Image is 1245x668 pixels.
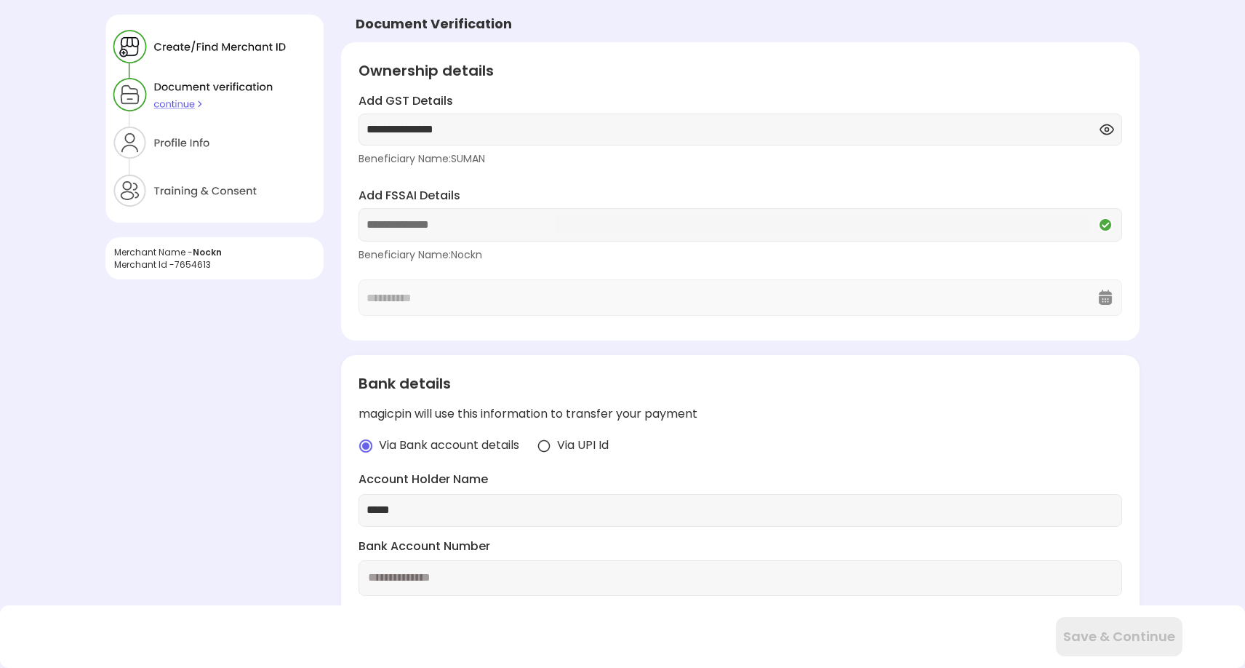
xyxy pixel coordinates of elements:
[1056,617,1182,656] button: Save & Continue
[359,188,1121,204] label: Add FSSAI Details
[359,93,1121,110] label: Add GST Details
[359,439,373,453] img: radio
[356,15,512,33] div: Document Verification
[193,246,222,258] span: Nockn
[557,437,609,454] span: Via UPI Id
[359,151,1121,166] div: Beneficiary Name: SUMAN
[114,246,315,258] div: Merchant Name -
[359,406,1121,423] div: magicpin will use this information to transfer your payment
[114,258,315,271] div: Merchant Id - 7654613
[359,247,1121,262] div: Beneficiary Name: Nockn
[105,15,324,223] img: xZtaNGYO7ZEa_Y6BGN0jBbY4tz3zD8CMWGtK9DYT203r_wSWJgC64uaYzQv0p6I5U3yzNyQZ90jnSGEji8ItH6xpax9JibOI_...
[359,472,1121,488] label: Account Holder Name
[359,538,1121,555] label: Bank Account Number
[537,439,551,453] img: radio
[359,373,1121,394] div: Bank details
[1097,216,1114,234] img: Q2VREkDUCX-Nh97kZdnvclHTixewBtwTiuomQU4ttMKm5pUNxe9W_NURYrLCGq_Mmv0UDstOKswiepyQhkhj-wqMpwXa6YfHU...
[379,437,519,454] span: Via Bank account details
[359,60,1121,81] div: Ownership details
[1100,122,1114,137] img: eye.ea485837.svg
